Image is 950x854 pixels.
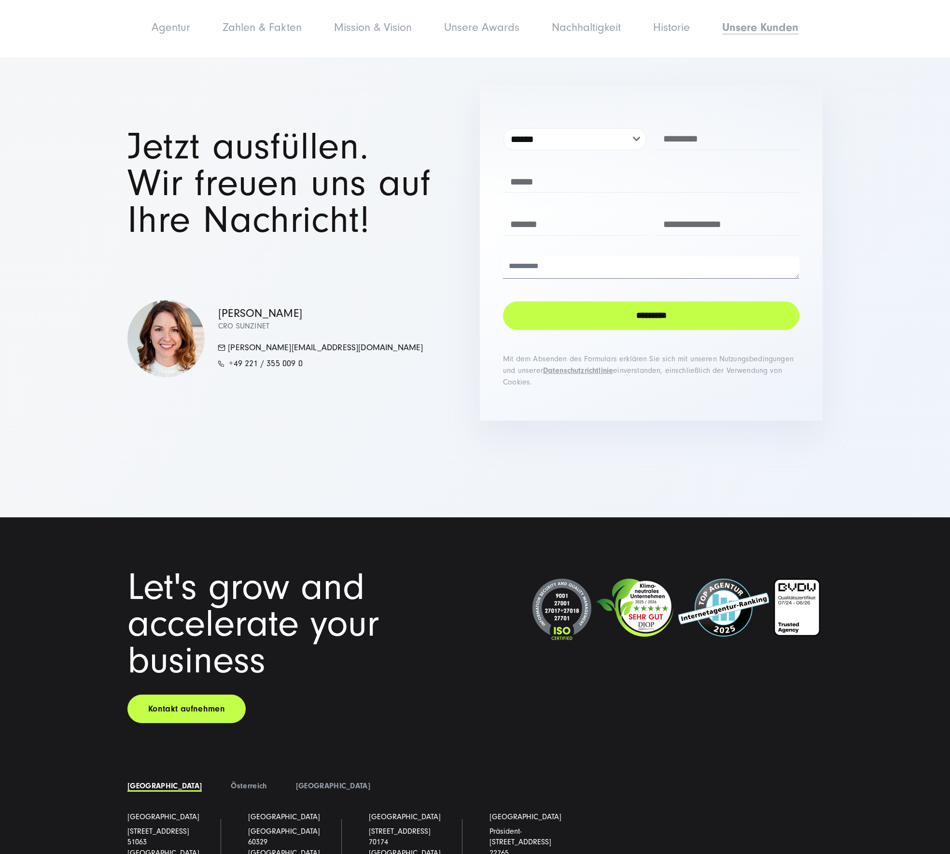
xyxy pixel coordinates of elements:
a: Unsere Awards [444,21,519,34]
span: Let's grow and accelerate your business [127,566,379,682]
a: [PERSON_NAME][EMAIL_ADDRESS][DOMAIN_NAME] [218,342,423,353]
span: +49 221 / 355 009 0 [229,358,302,369]
a: [GEOGRAPHIC_DATA] [127,811,199,822]
p: Mit dem Absenden des Formulars erklären Sie sich mit unseren Nutzungsbedingungen und unserer einv... [503,353,799,388]
span: Jetzt ausfüllen. Wir freuen uns auf Ihre Nachricht! [127,125,431,242]
p: [PERSON_NAME] [218,306,423,320]
img: csm_Simona-Mayer-570x570 [127,300,205,377]
a: [GEOGRAPHIC_DATA] [127,782,202,790]
a: [GEOGRAPHIC_DATA] [296,782,370,790]
p: CRO SUNZINET [218,320,423,332]
img: ISO-Siegel_2024_dunkel [532,579,591,641]
a: Historie [653,21,690,34]
a: [STREET_ADDRESS] [127,827,189,836]
a: Agentur [152,21,190,34]
a: Österreich [231,782,266,790]
a: Mission & Vision [334,21,412,34]
a: [STREET_ADDRESS] [369,827,431,836]
a: [GEOGRAPHIC_DATA] [369,811,441,822]
a: [GEOGRAPHIC_DATA] [248,811,320,822]
span: [GEOGRAPHIC_DATA] [248,827,320,836]
a: Datenschutzrichtlinie [543,366,613,375]
img: BVDW-Zertifizierung-Weiß [774,579,820,636]
a: Kontakt aufnehmen [127,695,246,723]
img: Top Internetagentur und Full Service Digitalagentur SUNZINET - 2024 [678,579,769,637]
a: [GEOGRAPHIC_DATA] [489,811,561,822]
a: +49 221 / 355 009 0 [218,358,303,369]
img: Klimaneutrales Unternehmen SUNZINET GmbH [596,579,673,637]
a: Zahlen & Fakten [223,21,302,34]
a: Nachhaltigkeit [552,21,621,34]
a: Unsere Kunden [722,21,798,34]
